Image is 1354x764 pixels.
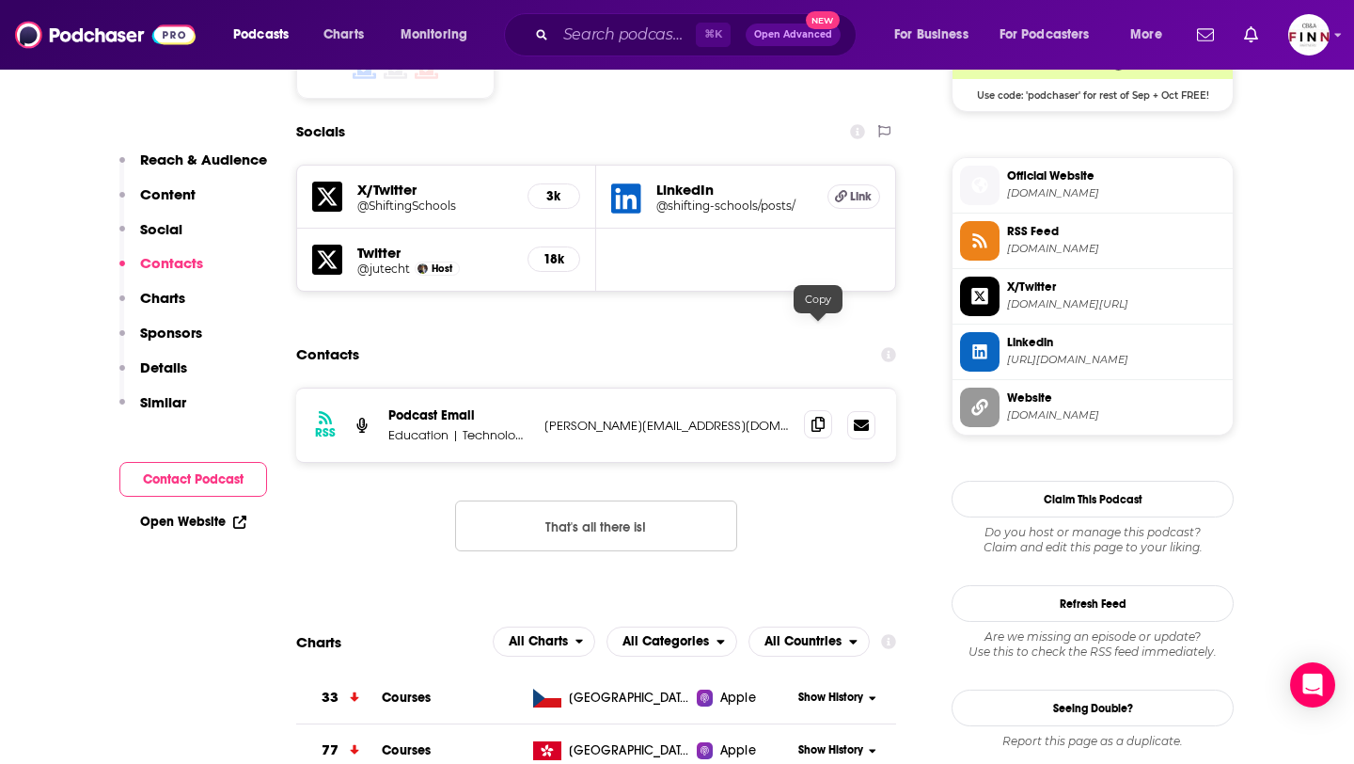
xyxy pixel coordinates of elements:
a: Seeing Double? [952,690,1234,726]
span: X/Twitter [1007,279,1225,295]
h5: LinkedIn [656,181,812,199]
span: Podcasts [233,22,289,48]
a: Show notifications dropdown [1236,19,1266,51]
p: Education | Technology | Ed Tech | Parenting | Schools [388,427,529,443]
h2: Contacts [296,337,359,373]
a: Podchaser - Follow, Share and Rate Podcasts [15,17,196,53]
a: Show notifications dropdown [1189,19,1221,51]
a: Courses [382,742,431,758]
p: Podcast Email [388,407,529,423]
img: Jeff Utecht [417,263,428,274]
img: User Profile [1288,14,1330,56]
button: Show profile menu [1288,14,1330,56]
span: shiftingourschools.libsyn.com [1007,242,1225,256]
span: Linkedin [1007,334,1225,351]
p: Contacts [140,254,203,272]
button: open menu [220,20,313,50]
button: Open AdvancedNew [746,24,841,46]
a: RSS Feed[DOMAIN_NAME] [960,221,1225,261]
input: Search podcasts, credits, & more... [556,20,696,50]
button: Charts [119,289,185,324]
p: Details [140,358,187,376]
h5: 3k [543,188,564,204]
a: @ShiftingSchools [357,199,512,213]
button: Claim This Podcast [952,481,1234,517]
button: Show History [793,690,883,706]
h2: Categories [606,627,737,657]
span: Show History [798,690,863,706]
span: Use code: 'podchaser' for rest of Sep + Oct FREE! [953,79,1233,102]
button: Social [119,220,182,255]
span: Do you host or manage this podcast? [952,525,1234,540]
a: Libsyn Deal: Use code: 'podchaser' for rest of Sep + Oct FREE! [953,23,1233,100]
p: Reach & Audience [140,151,267,168]
span: shiftingschools.com [1007,186,1225,200]
button: Sponsors [119,324,202,358]
span: All Countries [764,635,842,648]
button: open menu [1117,20,1186,50]
h2: Socials [296,114,345,150]
button: Show History [793,742,883,758]
span: twitter.com/ShiftingSchools [1007,297,1225,311]
span: Czech Republic [569,689,691,708]
h5: Twitter [357,244,512,262]
h5: 18k [543,251,564,267]
a: Official Website[DOMAIN_NAME] [960,166,1225,205]
button: open menu [881,20,992,50]
button: Content [119,185,196,220]
a: 33 [296,672,382,724]
span: Host [432,263,452,275]
h3: 77 [322,740,338,761]
span: RSS Feed [1007,223,1225,240]
div: Report this page as a duplicate. [952,734,1234,749]
button: open menu [387,20,492,50]
button: open menu [606,627,737,657]
h3: 33 [322,687,338,708]
a: @jutecht [357,262,410,276]
span: Courses [382,690,431,706]
a: Apple [697,741,792,760]
button: Similar [119,393,186,428]
a: Link [827,184,880,209]
div: Copy [794,285,842,313]
a: Linkedin[URL][DOMAIN_NAME] [960,332,1225,372]
span: https://www.linkedin.com/company/shifting-schools/posts/ [1007,353,1225,367]
button: Refresh Feed [952,585,1234,622]
a: [GEOGRAPHIC_DATA] [526,689,698,708]
h2: Countries [748,627,870,657]
a: Open Website [140,514,246,530]
p: Sponsors [140,324,202,342]
button: Contact Podcast [119,462,267,497]
span: Website [1007,390,1225,406]
p: Similar [140,393,186,411]
a: Website[DOMAIN_NAME] [960,388,1225,427]
button: Reach & Audience [119,151,267,185]
div: Claim and edit this page to your liking. [952,525,1234,555]
span: Monitoring [401,22,467,48]
span: More [1130,22,1162,48]
span: shiftingschools.com [1007,408,1225,422]
div: Search podcasts, credits, & more... [522,13,874,56]
button: Contacts [119,254,203,289]
a: [GEOGRAPHIC_DATA] [526,741,698,760]
span: Link [850,189,872,204]
span: For Business [894,22,968,48]
h5: X/Twitter [357,181,512,199]
a: @shifting-schools/posts/ [656,199,812,213]
span: Apple [720,689,756,708]
h2: Platforms [493,627,596,657]
span: New [806,11,840,29]
span: Hong Kong [569,741,691,760]
h2: Charts [296,633,341,651]
span: Apple [720,741,756,760]
h3: RSS [315,425,336,440]
p: [PERSON_NAME][EMAIL_ADDRESS][DOMAIN_NAME] [544,418,789,434]
a: X/Twitter[DOMAIN_NAME][URL] [960,277,1225,316]
div: Are we missing an episode or update? Use this to check the RSS feed immediately. [952,629,1234,660]
span: Charts [323,22,364,48]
